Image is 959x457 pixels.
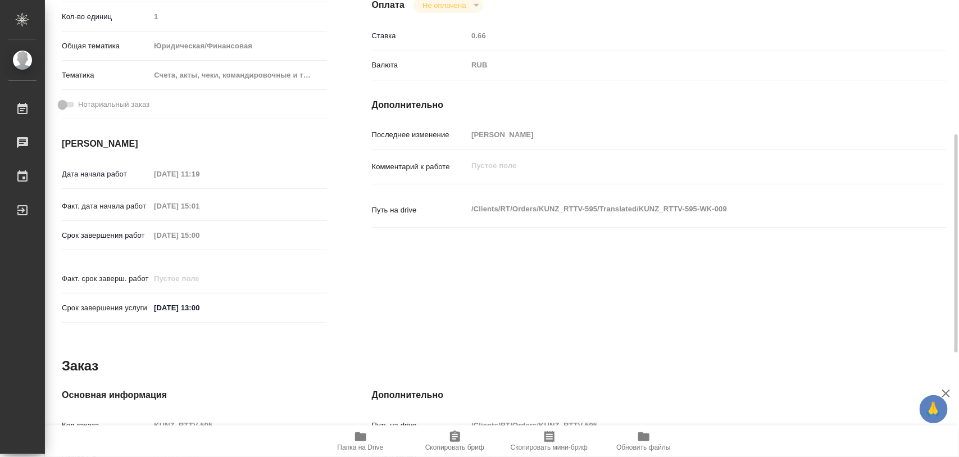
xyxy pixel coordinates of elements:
[150,300,248,316] input: ✎ Введи что-нибудь
[150,198,248,214] input: Пустое поле
[62,420,150,431] p: Код заказа
[62,357,98,375] h2: Заказ
[150,417,326,433] input: Пустое поле
[62,201,150,212] p: Факт. дата начала работ
[62,70,150,81] p: Тематика
[150,37,326,56] div: Юридическая/Финансовая
[372,388,947,402] h4: Дополнительно
[62,273,150,284] p: Факт. срок заверш. работ
[924,397,943,421] span: 🙏
[372,161,468,173] p: Комментарий к работе
[62,230,150,241] p: Срок завершения работ
[467,417,898,433] input: Пустое поле
[313,426,408,457] button: Папка на Drive
[419,1,469,10] button: Не оплачена
[62,302,150,314] p: Срок завершения услуги
[62,40,150,52] p: Общая тематика
[920,395,948,423] button: 🙏
[372,60,468,71] p: Валюта
[372,98,947,112] h4: Дополнительно
[467,28,898,44] input: Пустое поле
[372,30,468,42] p: Ставка
[467,126,898,143] input: Пустое поле
[467,56,898,75] div: RUB
[150,166,248,182] input: Пустое поле
[372,205,468,216] p: Путь на drive
[338,444,384,451] span: Папка на Drive
[150,227,248,243] input: Пустое поле
[150,66,326,85] div: Счета, акты, чеки, командировочные и таможенные документы
[62,11,150,22] p: Кол-во единиц
[467,200,898,219] textarea: /Clients/RT/Orders/KUNZ_RTTV-595/Translated/KUNZ_RTTV-595-WK-009
[408,426,502,457] button: Скопировать бриф
[62,388,327,402] h4: Основная информация
[597,426,691,457] button: Обновить файлы
[78,99,149,110] span: Нотариальный заказ
[372,420,468,431] p: Путь на drive
[372,129,468,141] p: Последнее изменение
[616,444,671,451] span: Обновить файлы
[150,270,248,287] input: Пустое поле
[150,8,326,25] input: Пустое поле
[502,426,597,457] button: Скопировать мини-бриф
[62,137,327,151] h4: [PERSON_NAME]
[425,444,484,451] span: Скопировать бриф
[511,444,588,451] span: Скопировать мини-бриф
[62,169,150,180] p: Дата начала работ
